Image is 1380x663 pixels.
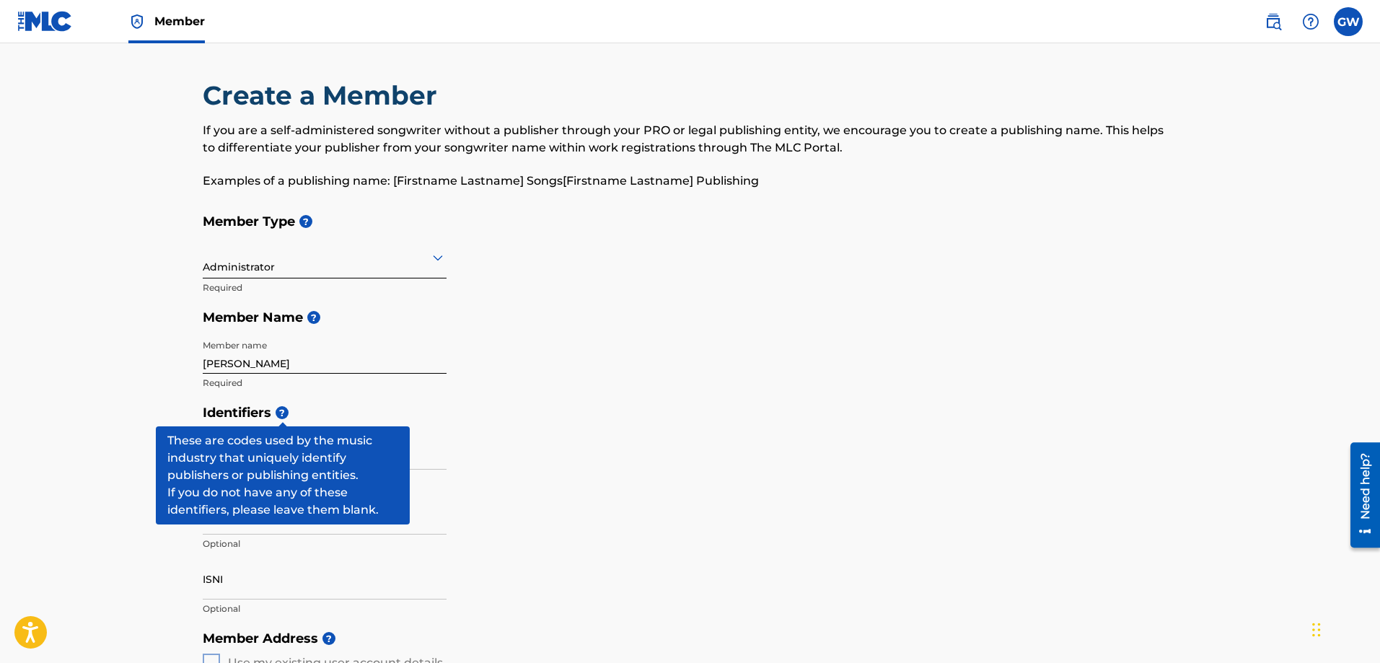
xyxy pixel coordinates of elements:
[1265,13,1282,30] img: search
[203,623,1178,654] h5: Member Address
[299,215,312,228] span: ?
[203,122,1178,157] p: If you are a self-administered songwriter without a publisher through your PRO or legal publishin...
[154,13,205,30] span: Member
[203,302,1178,333] h5: Member Name
[203,537,447,550] p: Optional
[1334,7,1363,36] div: User Menu
[128,13,146,30] img: Top Rightsholder
[1259,7,1288,36] a: Public Search
[203,79,444,112] h2: Create a Member
[1312,608,1321,651] div: Drag
[322,632,335,645] span: ?
[1340,437,1380,553] iframe: Resource Center
[349,443,362,456] span: ?
[1296,7,1325,36] div: Help
[203,473,447,486] p: Optional
[1302,13,1319,30] img: help
[276,406,289,419] span: ?
[203,240,447,275] div: Administrator
[203,281,447,294] p: Required
[17,11,73,32] img: MLC Logo
[203,206,1178,237] h5: Member Type
[203,398,1178,429] h5: Identifiers
[1308,594,1380,663] iframe: Chat Widget
[203,602,447,615] p: Optional
[266,508,279,521] span: ?
[307,311,320,324] span: ?
[203,172,1178,190] p: Examples of a publishing name: [Firstname Lastname] Songs[Firstname Lastname] Publishing
[203,377,447,390] p: Required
